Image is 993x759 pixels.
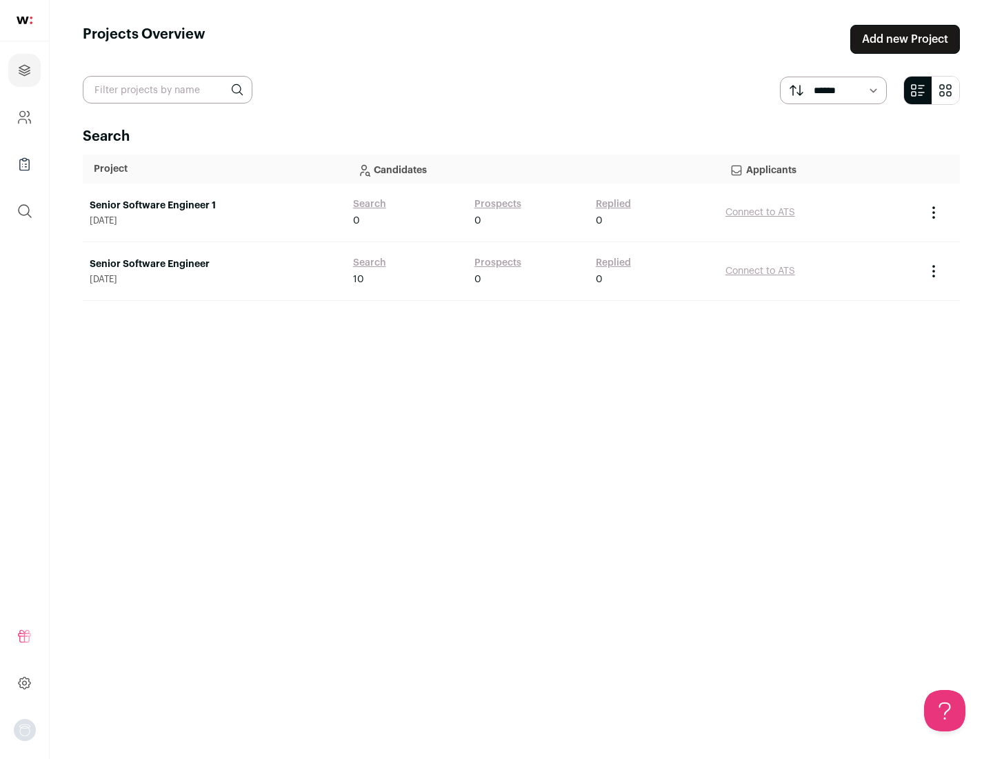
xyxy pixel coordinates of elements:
p: Applicants [730,155,907,183]
span: 0 [353,214,360,228]
h1: Projects Overview [83,25,205,54]
span: [DATE] [90,274,339,285]
a: Connect to ATS [725,208,795,217]
span: 0 [474,214,481,228]
a: Search [353,197,386,211]
a: Search [353,256,386,270]
a: Projects [8,54,41,87]
iframe: Toggle Customer Support [924,690,965,731]
a: Prospects [474,256,521,270]
span: 10 [353,273,364,286]
a: Replied [596,197,631,211]
span: 0 [474,273,481,286]
a: Senior Software Engineer [90,257,339,271]
h2: Search [83,127,960,146]
img: nopic.png [14,719,36,741]
a: Company and ATS Settings [8,101,41,134]
a: Prospects [474,197,521,211]
img: wellfound-shorthand-0d5821cbd27db2630d0214b213865d53afaa358527fdda9d0ea32b1df1b89c2c.svg [17,17,32,24]
a: Add new Project [850,25,960,54]
button: Open dropdown [14,719,36,741]
a: Connect to ATS [725,266,795,276]
p: Project [94,162,335,176]
span: [DATE] [90,215,339,226]
a: Company Lists [8,148,41,181]
button: Project Actions [925,263,942,279]
p: Candidates [357,155,708,183]
input: Filter projects by name [83,76,252,103]
span: 0 [596,214,603,228]
a: Senior Software Engineer 1 [90,199,339,213]
button: Project Actions [925,204,942,221]
a: Replied [596,256,631,270]
span: 0 [596,273,603,286]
